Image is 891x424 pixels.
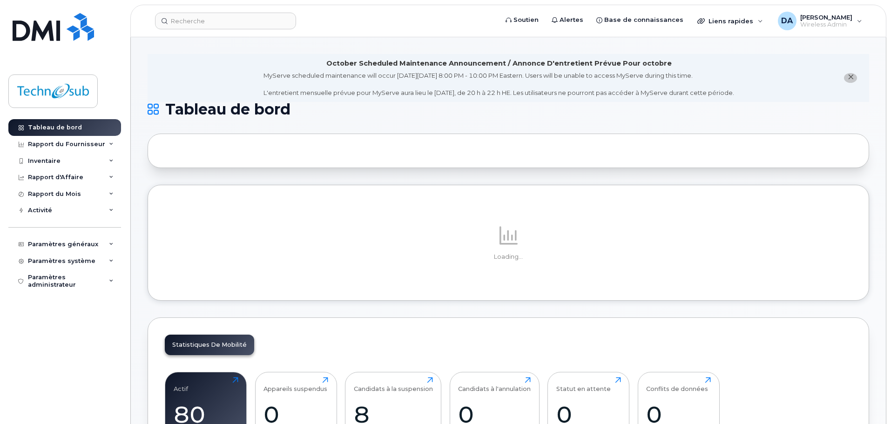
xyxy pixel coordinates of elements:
div: October Scheduled Maintenance Announcement / Annonce D'entretient Prévue Pour octobre [326,59,672,68]
button: close notification [844,73,857,83]
div: Candidats à la suspension [354,377,433,392]
div: Appareils suspendus [263,377,327,392]
div: Conflits de données [646,377,708,392]
div: Candidats à l'annulation [458,377,531,392]
p: Loading... [165,253,852,261]
div: Statut en attente [556,377,611,392]
div: Actif [174,377,188,392]
span: Tableau de bord [165,102,290,116]
div: MyServe scheduled maintenance will occur [DATE][DATE] 8:00 PM - 10:00 PM Eastern. Users will be u... [263,71,734,97]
